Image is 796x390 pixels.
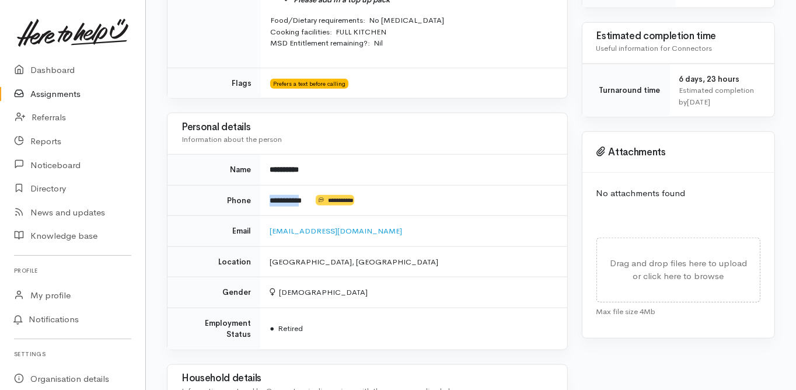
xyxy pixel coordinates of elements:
[687,97,711,107] time: [DATE]
[260,246,567,277] td: [GEOGRAPHIC_DATA], [GEOGRAPHIC_DATA]
[596,302,760,318] div: Max file size 4Mb
[167,246,260,277] td: Location
[14,346,131,362] h6: Settings
[270,287,368,297] span: [DEMOGRAPHIC_DATA]
[270,323,303,333] span: Retired
[167,216,260,247] td: Email
[679,74,740,84] span: 6 days, 23 hours
[270,323,274,333] span: ●
[270,226,402,236] a: [EMAIL_ADDRESS][DOMAIN_NAME]
[167,277,260,308] td: Gender
[679,85,760,107] div: Estimated completion by
[181,134,282,144] span: Information about the person
[167,68,261,98] td: Flags
[596,187,760,200] p: No attachments found
[270,79,348,88] span: Prefers a text before calling
[270,15,553,49] p: Food/Dietary requirements: No [MEDICAL_DATA] Cooking facilities: FULL KITCHEN MSD Entitlement rem...
[610,257,747,282] span: Drag and drop files here to upload or click here to browse
[167,185,260,216] td: Phone
[596,43,713,53] span: Useful information for Connectors
[596,147,760,158] h3: Attachments
[14,263,131,278] h6: Profile
[167,308,260,350] td: Employment Status
[167,155,260,186] td: Name
[181,373,553,384] h3: Household details
[596,31,760,42] h3: Estimated completion time
[582,64,670,117] td: Turnaround time
[181,122,553,133] h3: Personal details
